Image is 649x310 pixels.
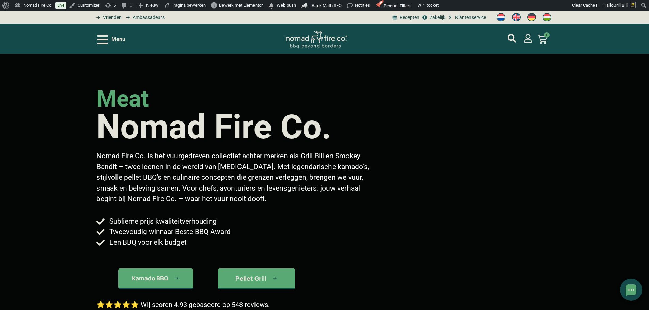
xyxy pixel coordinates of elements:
[123,14,164,21] a: grill bill ambassadors
[101,14,122,21] span: Vrienden
[218,268,295,289] a: kamado bbq
[508,34,516,43] a: mijn account
[268,1,275,11] span: 
[391,14,419,21] a: BBQ recepten
[118,268,193,289] a: kamado bbq
[543,13,551,21] img: Hongaars
[527,13,536,21] img: Duits
[428,14,445,21] span: Zakelijk
[529,31,555,48] a: 1
[312,3,342,8] span: Rank Math SEO
[96,110,331,144] h1: Nomad Fire Co.
[111,35,125,44] span: Menu
[235,275,266,281] span: Pellet Grill
[55,2,66,9] a: Live
[630,2,636,8] img: Avatar of Grill Bill
[421,14,445,21] a: grill bill zakeljk
[96,299,270,310] p: ⭐⭐⭐⭐⭐ Wij scoren 4.93 gebaseerd op 548 reviews.
[108,237,187,248] span: Een BBQ voor elk budget
[613,3,628,8] span: Grill Bill
[539,11,555,23] a: Switch to Hongaars
[108,227,231,237] span: Tweevoudig winnaar Beste BBQ Award
[97,34,125,46] div: Open/Close Menu
[453,14,486,21] span: Klantenservice
[398,14,419,21] span: Recepten
[512,13,521,21] img: Engels
[96,151,374,205] p: Nomad Fire Co. is het vuurgedreven collectief achter merken als Grill Bill en Smokey Bandit – twe...
[286,31,347,49] img: Nomad Logo
[497,13,505,21] img: Nederlands
[524,11,539,23] a: Switch to Duits
[544,32,550,38] span: 1
[108,216,217,227] span: Sublieme prijs kwaliteitverhouding
[131,14,165,21] span: Ambassadeurs
[219,3,263,8] span: Bewerk met Elementor
[132,275,168,281] span: Kamado BBQ
[509,11,524,23] a: Switch to Engels
[447,14,486,21] a: grill bill klantenservice
[94,14,122,21] a: grill bill vrienden
[96,87,149,110] h2: meat
[524,34,532,43] a: mijn account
